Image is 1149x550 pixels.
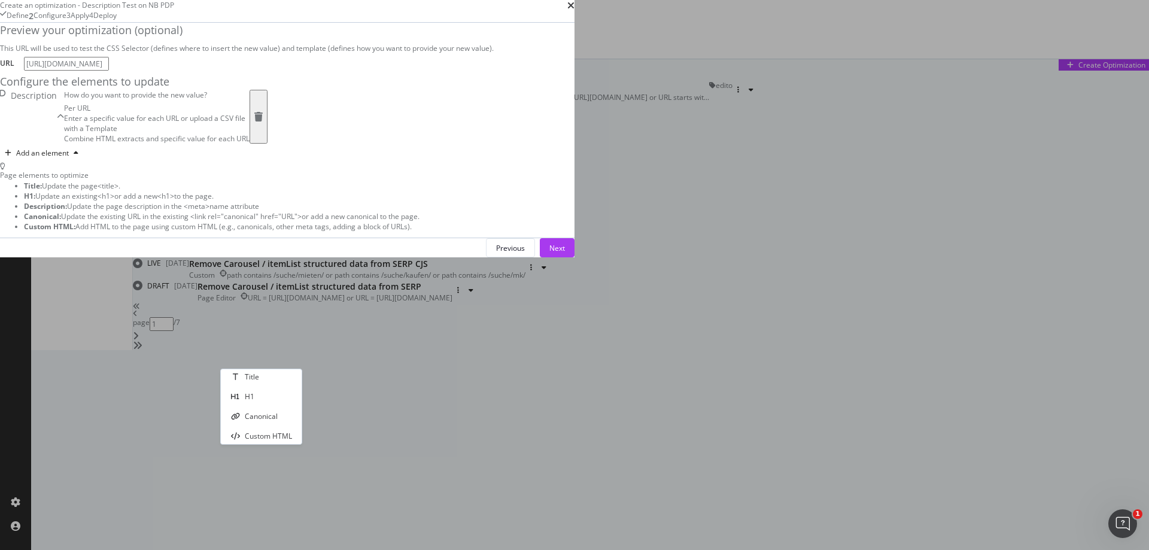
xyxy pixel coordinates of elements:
[24,211,61,221] strong: Canonical:
[16,150,69,157] div: Add an element
[190,211,302,221] span: <link rel="canonical" href="URL">
[98,191,114,201] span: <h1>
[1133,509,1142,519] span: 1
[64,90,207,100] label: How do you want to provide the new value?
[24,181,42,191] strong: Title:
[24,201,67,211] strong: Description:
[11,90,57,144] div: Description
[245,431,292,441] div: Custom HTML
[64,123,250,133] div: with a Template
[245,372,259,382] div: Title
[93,10,117,22] div: Deploy
[29,10,34,22] div: 2
[66,10,71,20] div: 3
[157,191,174,201] span: <h1>
[24,191,574,201] li: Update an existing or add a new to the page.
[89,10,93,20] div: 4
[184,201,209,211] span: <meta>
[486,238,535,257] button: Previous
[24,57,109,71] input: https://www.example.com
[24,181,574,191] li: Update the page .
[24,191,35,201] strong: H1:
[24,211,574,221] li: Update the existing URL in the existing or add a new canonical to the page.
[64,103,250,113] div: Per URL
[496,243,525,253] div: Previous
[64,133,250,144] div: Combine HTML extracts and specific value for each URL
[24,201,574,211] li: Update the page description in the name attribute
[24,221,574,232] li: Add HTML to the page using custom HTML (e.g., canonicals, other meta tags, adding a block of URLs).
[245,391,254,402] div: H1
[64,113,250,123] div: Enter a specific value for each URL or upload a CSV file
[7,10,29,22] div: Define
[71,10,89,22] div: Apply
[540,238,574,257] button: Next
[98,181,118,191] span: <title>
[24,221,75,232] strong: Custom HTML:
[549,243,565,253] div: Next
[245,411,278,421] div: Canonical
[34,10,66,22] div: Configure
[1108,509,1137,538] iframe: Intercom live chat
